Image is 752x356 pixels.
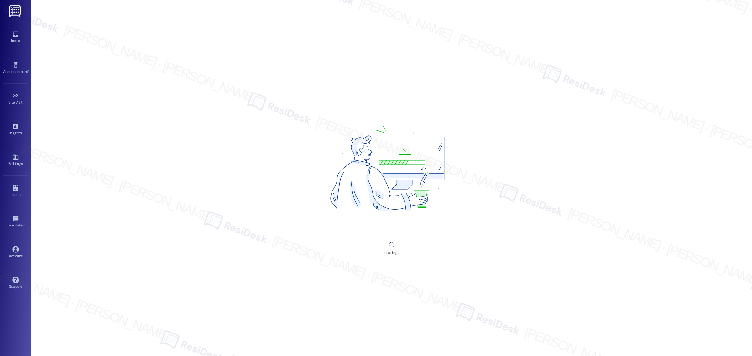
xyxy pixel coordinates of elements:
div: Loading... [384,250,399,256]
span: • [24,222,25,226]
a: Account [3,244,28,261]
span: • [28,69,29,73]
a: Leads [3,183,28,200]
img: ResiDesk Logo [9,5,22,17]
a: Buildings [3,152,28,169]
span: • [22,130,23,134]
a: Inbox [3,29,28,46]
a: Support [3,275,28,292]
a: Templates • [3,213,28,230]
a: Site Visit • [3,90,28,107]
a: Insights • [3,121,28,138]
